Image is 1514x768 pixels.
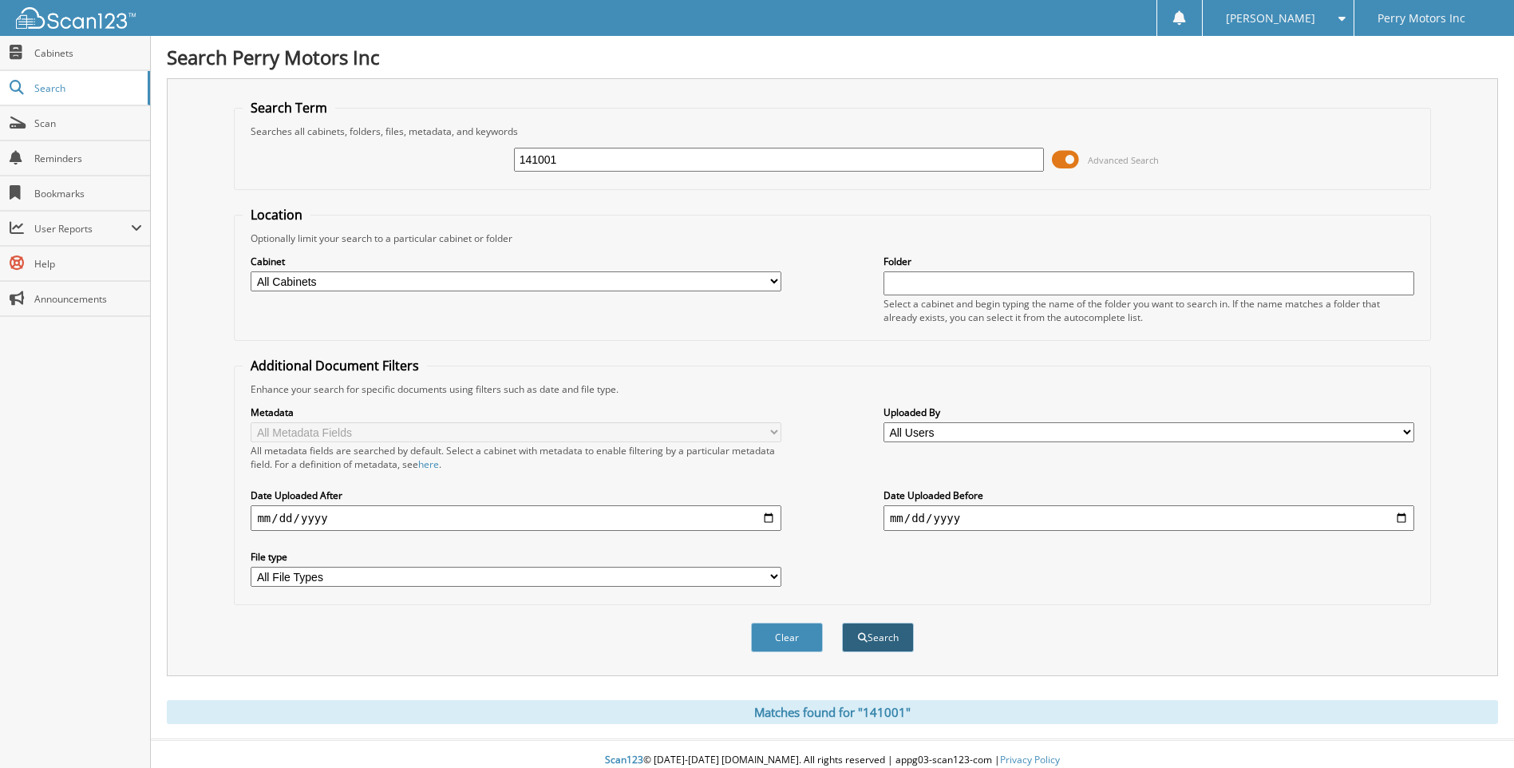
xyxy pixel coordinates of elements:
span: Bookmarks [34,187,142,200]
div: All metadata fields are searched by default. Select a cabinet with metadata to enable filtering b... [251,444,781,471]
h1: Search Perry Motors Inc [167,44,1498,70]
span: Search [34,81,140,95]
img: scan123-logo-white.svg [16,7,136,29]
div: Searches all cabinets, folders, files, metadata, and keywords [243,125,1421,138]
input: end [883,505,1414,531]
label: Metadata [251,406,781,419]
label: Date Uploaded Before [883,489,1414,502]
span: [PERSON_NAME] [1226,14,1315,23]
span: Scan123 [605,753,643,766]
span: Cabinets [34,46,142,60]
label: Uploaded By [883,406,1414,419]
div: Enhance your search for specific documents using filters such as date and file type. [243,382,1421,396]
label: Date Uploaded After [251,489,781,502]
span: User Reports [34,222,131,236]
button: Search [842,623,914,652]
div: Matches found for "141001" [167,700,1498,724]
a: here [418,457,439,471]
label: Cabinet [251,255,781,268]
label: File type [251,550,781,564]
button: Clear [751,623,823,652]
span: Perry Motors Inc [1378,14,1465,23]
span: Announcements [34,292,142,306]
span: Scan [34,117,142,130]
iframe: Chat Widget [1434,691,1514,768]
a: Privacy Policy [1000,753,1060,766]
legend: Additional Document Filters [243,357,427,374]
input: start [251,505,781,531]
legend: Location [243,206,310,224]
span: Reminders [34,152,142,165]
label: Folder [883,255,1414,268]
span: Help [34,257,142,271]
div: Optionally limit your search to a particular cabinet or folder [243,232,1421,245]
span: Advanced Search [1088,154,1159,166]
div: Select a cabinet and begin typing the name of the folder you want to search in. If the name match... [883,297,1414,324]
legend: Search Term [243,99,335,117]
